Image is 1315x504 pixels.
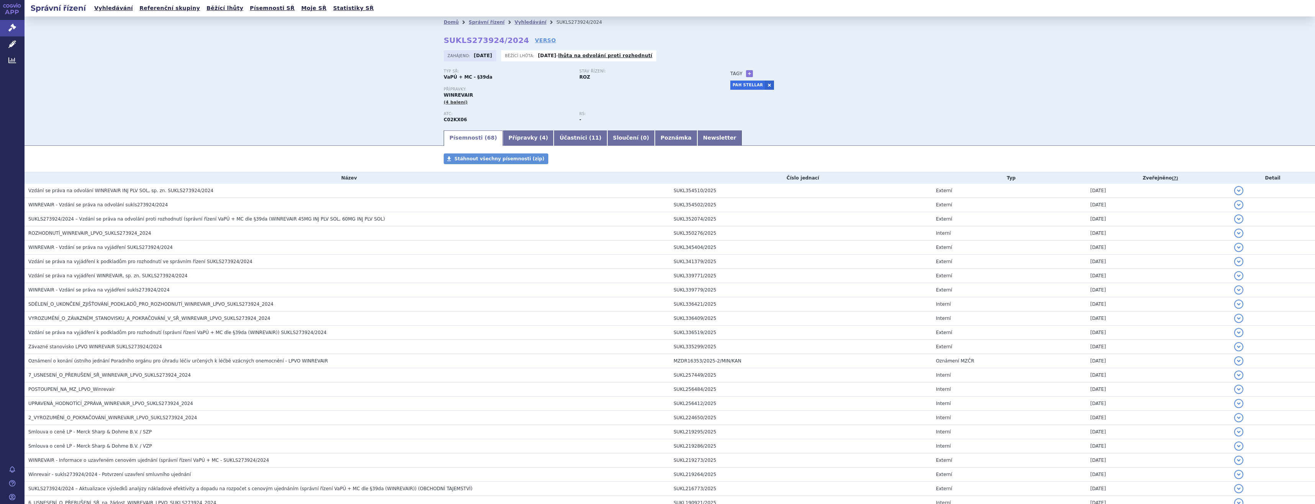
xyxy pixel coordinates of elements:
span: SDĚLENÍ_O_UKONČENÍ_ZJIŠŤOVÁNÍ_PODKLADŮ_PRO_ROZHODNUTÍ_WINREVAIR_LPVO_SUKLS273924_2024 [28,301,274,307]
a: PAH STELLAR [730,81,765,90]
td: SUKL257449/2025 [670,368,932,382]
button: detail [1234,470,1243,479]
p: Stav řízení: [579,69,707,74]
td: SUKL354502/2025 [670,198,932,212]
a: Moje SŘ [299,3,329,13]
td: [DATE] [1087,255,1231,269]
span: Externí [936,216,952,222]
button: detail [1234,285,1243,295]
button: detail [1234,257,1243,266]
button: detail [1234,356,1243,366]
h3: Tagy [730,69,743,78]
span: WINREVAIR - Informace o uzavřeném cenovém ujednání (správní řízení VaPÚ + MC - SUKLS273924/2024 [28,458,269,463]
td: SUKL352074/2025 [670,212,932,226]
span: Externí [936,202,952,208]
span: Vzdání se práva na vyjádření WINREVAIR, sp. zn. SUKLS273924/2024 [28,273,187,278]
a: Stáhnout všechny písemnosti (zip) [444,153,548,164]
td: [DATE] [1087,240,1231,255]
span: Externí [936,245,952,250]
td: [DATE] [1087,269,1231,283]
p: RS: [579,112,707,116]
td: SUKL216773/2025 [670,482,932,496]
span: WINREVAIR - Vzdání se práva na vyjádření sukls273924/2024 [28,287,170,293]
th: Název [25,172,670,184]
strong: SOTATERCEPT [444,117,467,122]
span: Vzdání se práva na odvolání WINREVAIR INJ PLV SOL, sp. zn. SUKLS273924/2024 [28,188,213,193]
span: POSTOUPENÍ_NA_MZ_LPVO_Winrevair [28,387,115,392]
strong: ROZ [579,74,590,80]
td: [DATE] [1087,425,1231,439]
button: detail [1234,300,1243,309]
button: detail [1234,314,1243,323]
th: Číslo jednací [670,172,932,184]
span: 68 [487,135,494,141]
span: Interní [936,401,951,406]
a: Referenční skupiny [137,3,202,13]
a: Domů [444,20,459,25]
span: Závazné stanovisko LPVO WINREVAIR SUKLS273924/2024 [28,344,162,349]
span: Interní [936,301,951,307]
span: SUKLS273924/2024 – Aktualizace výsledků analýzy nákladové efektivity a dopadu na rozpočet s cenov... [28,486,472,491]
td: [DATE] [1087,382,1231,397]
td: [DATE] [1087,397,1231,411]
span: UPRAVENÁ_HODNOTÍCÍ_ZPRÁVA_WINREVAIR_LPVO_SUKLS273924_2024 [28,401,193,406]
td: SUKL345404/2025 [670,240,932,255]
td: [DATE] [1087,311,1231,326]
td: SUKL341379/2025 [670,255,932,269]
span: SUKLS273924/2024 – Vzdání se práva na odvolání proti rozhodnutí (správní řízení VaPÚ + MC dle §39... [28,216,385,222]
span: Interní [936,316,951,321]
p: Přípravky: [444,87,715,92]
a: Běžící lhůty [204,3,246,13]
a: + [746,70,753,77]
a: Vyhledávání [92,3,135,13]
span: Winrevair - sukls273924/2024 - Potvrzení uzavření smluvního ujednání [28,472,191,477]
span: Externí [936,330,952,335]
span: 11 [592,135,599,141]
td: [DATE] [1087,340,1231,354]
span: Smlouva o ceně LP - Merck Sharp & Dohme B.V. / VZP [28,443,152,449]
span: Oznámení o konání ústního jednání Poradního orgánu pro úhradu léčiv určených k léčbě vzácných one... [28,358,328,364]
strong: - [579,117,581,122]
span: Interní [936,372,951,378]
span: Interní [936,429,951,435]
td: SUKL219295/2025 [670,425,932,439]
td: [DATE] [1087,468,1231,482]
button: detail [1234,200,1243,209]
span: VYROZUMĚNÍ_O_ZÁVAZNÉM_STANOVISKU_A_POKRAČOVÁNÍ_V_SŘ_WINREVAIR_LPVO_SUKLS273924_2024 [28,316,270,321]
button: detail [1234,371,1243,380]
td: SUKL336519/2025 [670,326,932,340]
td: [DATE] [1087,354,1231,368]
a: Vyhledávání [515,20,546,25]
button: detail [1234,342,1243,351]
button: detail [1234,413,1243,422]
td: SUKL224650/2025 [670,411,932,425]
button: detail [1234,328,1243,337]
span: Externí [936,273,952,278]
span: (4 balení) [444,100,468,105]
td: MZDR16353/2025-2/MIN/KAN [670,354,932,368]
span: Oznámení MZČR [936,358,974,364]
span: Interní [936,415,951,420]
a: VERSO [535,36,556,44]
strong: [DATE] [538,53,556,58]
span: WINREVAIR [444,92,473,98]
span: Externí [936,458,952,463]
td: [DATE] [1087,184,1231,198]
span: Externí [936,188,952,193]
td: [DATE] [1087,198,1231,212]
td: SUKL336409/2025 [670,311,932,326]
td: [DATE] [1087,226,1231,240]
td: [DATE] [1087,326,1231,340]
abbr: (?) [1172,176,1178,181]
button: detail [1234,229,1243,238]
td: SUKL339779/2025 [670,283,932,297]
strong: SUKLS273924/2024 [444,36,529,45]
span: 2_VYROZUMĚNÍ_O_POKRAČOVÁNÍ_WINREVAIR_LPVO_SUKLS273924_2024 [28,415,197,420]
th: Typ [932,172,1087,184]
td: [DATE] [1087,283,1231,297]
button: detail [1234,214,1243,224]
span: Interní [936,387,951,392]
span: Smlouva o ceně LP - Merck Sharp & Dohme B.V. / SZP [28,429,152,435]
span: Externí [936,259,952,264]
a: Statistiky SŘ [331,3,376,13]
